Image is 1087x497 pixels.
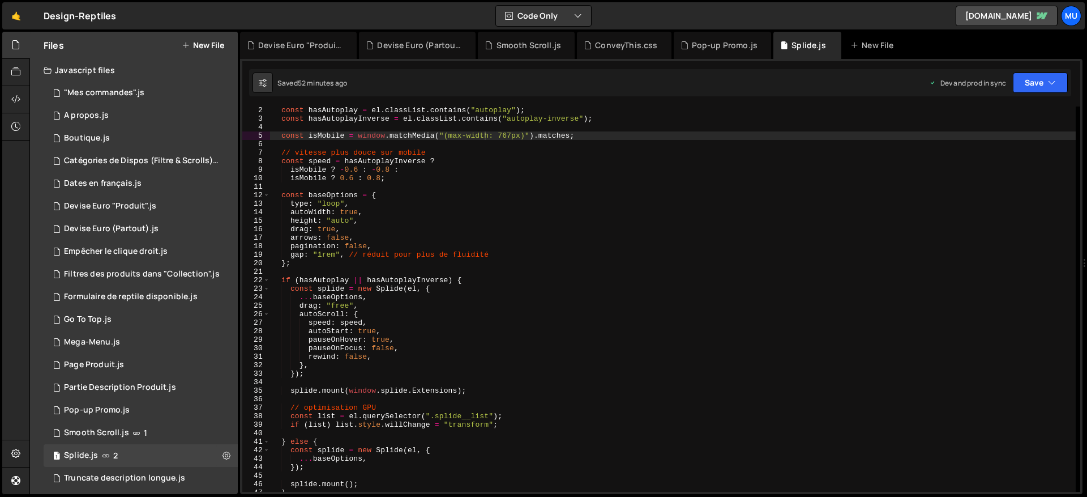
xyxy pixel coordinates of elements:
span: 1 [144,428,147,437]
span: 2 [113,451,118,460]
div: 36 [242,395,270,403]
div: 21 [242,267,270,276]
div: 26 [242,310,270,318]
div: 6 [242,140,270,148]
div: Dev and prod in sync [929,78,1006,88]
div: 52 minutes ago [298,78,347,88]
div: 20 [242,259,270,267]
div: Boutique.js [64,133,110,143]
div: Mega-Menu.js [64,337,120,347]
div: Smooth Scroll.js [64,428,129,438]
div: Dates en français.js [64,179,142,189]
div: 5 [242,131,270,140]
div: "Mes commandes".js [64,88,144,98]
div: 32 [242,361,270,369]
div: 2 [242,106,270,114]
div: 12 [242,191,270,199]
div: ConveyThis.css [595,40,657,51]
div: Saved [277,78,347,88]
div: Devise Euro (Partout).js [377,40,462,51]
h2: Files [44,39,64,52]
div: 40 [242,429,270,437]
div: 9 [242,165,270,174]
div: 16910/46781.js [44,172,238,195]
div: 11 [242,182,270,191]
div: 16910/46296.js [44,422,238,444]
button: New File [182,41,224,50]
div: Pop-up Promo.js [64,405,130,415]
div: 22 [242,276,270,284]
div: 16910/46591.js [44,331,238,354]
div: 3 [242,114,270,123]
div: 33 [242,369,270,378]
div: 47 [242,488,270,497]
div: Devise Euro "Produit".js [64,201,156,211]
div: 38 [242,412,270,420]
div: 37 [242,403,270,412]
div: 31 [242,352,270,361]
span: 1 [53,452,60,461]
div: 42 [242,446,270,454]
div: 15 [242,216,270,225]
div: 17 [242,233,270,242]
div: 16910/47102.js [44,195,238,218]
div: 16910/46494.js [44,263,241,286]
div: 16910/46780.js [44,376,238,399]
div: 39 [242,420,270,429]
div: 19 [242,250,270,259]
div: 44 [242,463,270,471]
div: 16910/46502.js [44,150,242,172]
div: 16910/47024.js [44,104,238,127]
div: Go To Top.js [64,315,112,325]
div: 23 [242,284,270,293]
div: Devise Euro (Partout).js [64,224,159,234]
div: 41 [242,437,270,446]
div: 4 [242,123,270,131]
a: [DOMAIN_NAME] [956,6,1058,26]
div: Javascript files [30,59,238,82]
a: 🤙 [2,2,30,29]
div: 14 [242,208,270,216]
div: 16910/46547.js [44,82,238,104]
div: 28 [242,327,270,335]
div: 10 [242,174,270,182]
div: 35 [242,386,270,395]
div: 16 [242,225,270,233]
div: 45 [242,471,270,480]
div: Formulaire de reptile disponible.js [64,292,198,302]
div: 16910/46629.js [44,240,238,263]
div: 25 [242,301,270,310]
div: Catégories de Dispos (Filtre & Scrolls).js [64,156,220,166]
div: Truncate description longue.js [64,473,185,483]
div: Pop-up Promo.js [44,399,238,422]
div: 16910/46527.js [44,127,238,150]
div: 27 [242,318,270,327]
div: Smooth Scroll.js [497,40,562,51]
div: Pop-up Promo.js [692,40,758,51]
div: 24 [242,293,270,301]
div: Empêcher le clique droit.js [64,247,168,257]
button: Save [1013,73,1068,93]
div: A propos.js [64,111,109,121]
div: 43 [242,454,270,463]
div: Design-Reptiles [44,9,116,23]
div: 29 [242,335,270,344]
div: 7 [242,148,270,157]
button: Code Only [496,6,591,26]
div: Devise Euro "Produit".js [258,40,343,51]
div: 16910/46562.js [44,354,238,376]
div: 16910/46616.js [44,308,238,331]
div: New File [850,40,898,51]
div: Splide.js [64,451,98,461]
div: 16910/46295.js [44,444,238,467]
div: Splide.js [791,40,825,51]
a: Mu [1061,6,1081,26]
div: 16910/46628.js [44,467,238,490]
div: Page Produit.js [64,360,124,370]
div: 16910/46617.js [44,286,238,308]
div: 18 [242,242,270,250]
div: Filtres des produits dans "Collection".js [64,269,220,279]
div: 8 [242,157,270,165]
div: Devise Euro (Partout).js [44,218,238,240]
